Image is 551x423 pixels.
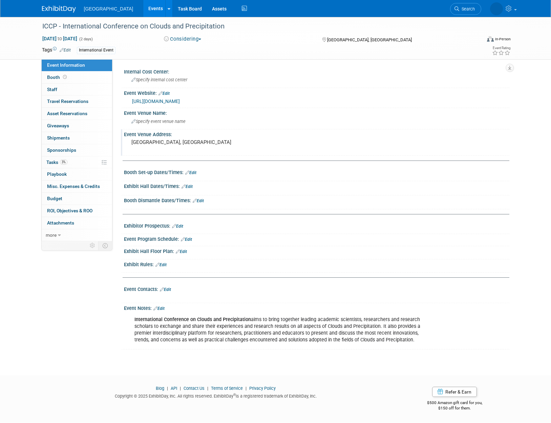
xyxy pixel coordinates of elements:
[124,303,509,312] div: Event Notes:
[206,386,210,391] span: |
[131,119,186,124] span: Specify event venue name
[176,249,187,254] a: Edit
[459,6,475,12] span: Search
[153,306,165,311] a: Edit
[441,35,511,45] div: Event Format
[134,317,251,322] b: International Conference on Clouds and Precipitation
[182,184,193,189] a: Edit
[42,144,112,156] a: Sponsorships
[249,386,276,391] a: Privacy Policy
[124,259,509,268] div: Exhibit Rules:
[47,135,70,141] span: Shipments
[124,88,509,97] div: Event Website:
[490,2,503,15] img: Darren Hall
[124,167,509,176] div: Booth Set-up Dates/Times:
[57,36,63,41] span: to
[42,217,112,229] a: Attachments
[40,20,471,33] div: ICCP - International Conference on Clouds and Precipitation
[42,59,112,71] a: Event Information
[184,386,205,391] a: Contact Us
[47,196,62,201] span: Budget
[42,120,112,132] a: Giveaways
[400,396,509,411] div: $500 Amazon gift card for you,
[124,108,509,117] div: Event Venue Name:
[124,181,509,190] div: Exhibit Hall Dates/Times:
[47,111,87,116] span: Asset Reservations
[87,241,99,250] td: Personalize Event Tab Strip
[124,221,509,230] div: Exhibitor Prospectus:
[171,386,177,391] a: API
[42,96,112,107] a: Travel Reservations
[172,224,183,229] a: Edit
[162,36,204,43] button: Considering
[400,405,509,411] div: $150 off for them.
[42,71,112,83] a: Booth
[233,393,236,397] sup: ®
[185,170,196,175] a: Edit
[181,237,192,242] a: Edit
[211,386,243,391] a: Terms of Service
[155,262,167,267] a: Edit
[42,229,112,241] a: more
[432,387,477,397] a: Refer & Earn
[98,241,112,250] td: Toggle Event Tabs
[84,6,133,12] span: [GEOGRAPHIC_DATA]
[47,171,67,177] span: Playbook
[47,123,69,128] span: Giveaways
[42,193,112,205] a: Budget
[156,386,164,391] a: Blog
[131,139,277,145] pre: [GEOGRAPHIC_DATA], [GEOGRAPHIC_DATA]
[42,205,112,217] a: ROI, Objectives & ROO
[495,37,511,42] div: In-Person
[165,386,170,391] span: |
[47,75,68,80] span: Booth
[42,36,78,42] span: [DATE] [DATE]
[124,67,509,75] div: Internal Cost Center:
[42,6,76,13] img: ExhibitDay
[178,386,183,391] span: |
[47,184,100,189] span: Misc. Expenses & Credits
[79,37,93,41] span: (2 days)
[158,91,170,96] a: Edit
[47,147,76,153] span: Sponsorships
[62,75,68,80] span: Booth not reserved yet
[77,47,115,54] div: International Event
[47,87,57,92] span: Staff
[244,386,248,391] span: |
[42,168,112,180] a: Playbook
[42,108,112,120] a: Asset Reservations
[131,77,187,82] span: Specify internal cost center
[124,284,509,293] div: Event Contacts:
[47,62,85,68] span: Event Information
[46,232,57,238] span: more
[42,392,390,399] div: Copyright © 2025 ExhibitDay, Inc. All rights reserved. ExhibitDay is a registered trademark of Ex...
[42,84,112,96] a: Staff
[42,156,112,168] a: Tasks3%
[47,99,88,104] span: Travel Reservations
[46,160,67,165] span: Tasks
[124,129,509,138] div: Event Venue Address:
[42,132,112,144] a: Shipments
[132,99,180,104] a: [URL][DOMAIN_NAME]
[193,198,204,203] a: Edit
[42,46,71,54] td: Tags
[124,195,509,204] div: Booth Dismantle Dates/Times:
[60,48,71,52] a: Edit
[327,37,412,42] span: [GEOGRAPHIC_DATA], [GEOGRAPHIC_DATA]
[42,181,112,192] a: Misc. Expenses & Credits
[47,208,92,213] span: ROI, Objectives & ROO
[60,160,67,165] span: 3%
[130,313,435,347] div: aims to bring together leading academic scientists, researchers and research scholars to exchange...
[492,46,510,50] div: Event Rating
[124,234,509,243] div: Event Program Schedule:
[450,3,481,15] a: Search
[160,287,171,292] a: Edit
[124,246,509,255] div: Exhibit Hall Floor Plan:
[47,220,74,226] span: Attachments
[487,36,494,42] img: Format-Inperson.png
